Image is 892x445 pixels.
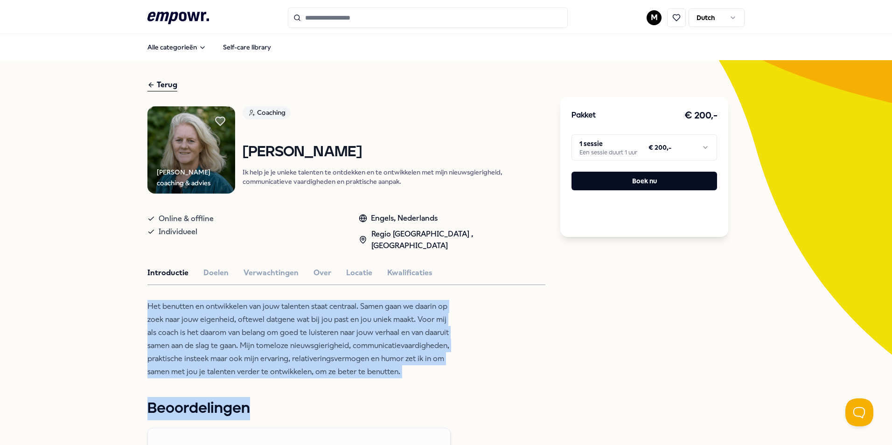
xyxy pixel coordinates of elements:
[243,106,291,119] div: Coaching
[159,225,197,238] span: Individueel
[244,267,299,279] button: Verwachtingen
[147,267,188,279] button: Introductie
[243,144,546,160] h1: [PERSON_NAME]
[140,38,279,56] nav: Main
[147,397,545,420] h1: Beoordelingen
[288,7,568,28] input: Search for products, categories or subcategories
[147,106,235,194] img: Product Image
[140,38,214,56] button: Alle categorieën
[346,267,372,279] button: Locatie
[203,267,229,279] button: Doelen
[387,267,432,279] button: Kwalificaties
[157,167,235,188] div: [PERSON_NAME] coaching & advies
[571,110,596,122] h3: Pakket
[147,300,451,378] p: Het benutten en ontwikkelen van jouw talenten staat centraal. Samen gaan we daarin op zoek naar j...
[571,172,717,190] button: Boek nu
[359,212,546,224] div: Engels, Nederlands
[314,267,331,279] button: Over
[684,108,718,123] h3: € 200,-
[159,212,214,225] span: Online & offline
[243,106,546,123] a: Coaching
[647,10,662,25] button: M
[216,38,279,56] a: Self-care library
[845,398,873,426] iframe: Help Scout Beacon - Open
[359,228,546,252] div: Regio [GEOGRAPHIC_DATA] , [GEOGRAPHIC_DATA]
[243,167,546,186] p: Ik help je je unieke talenten te ontdekken en te ontwikkelen met mijn nieuwsgierigheid, communica...
[147,79,177,91] div: Terug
